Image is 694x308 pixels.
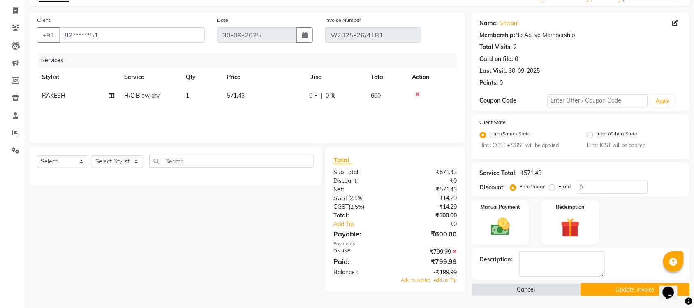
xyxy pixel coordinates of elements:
[485,216,516,238] img: _cash.svg
[395,185,463,194] div: ₹571.43
[327,229,396,239] div: Payable:
[395,247,463,256] div: ₹799.99
[327,247,396,256] div: ONLINE
[321,91,322,100] span: |
[327,220,407,229] a: Add Tip
[514,43,517,51] div: 2
[480,183,505,192] div: Discount:
[222,68,304,86] th: Price
[181,68,222,86] th: Qty
[515,55,518,63] div: 0
[395,211,463,220] div: ₹600.00
[350,195,362,201] span: 2.5%
[327,168,396,177] div: Sub Total:
[395,194,463,203] div: ₹14.29
[327,257,396,266] div: Paid:
[326,91,335,100] span: 0 %
[480,142,574,149] small: Hint : CGST + SGST will be applied
[309,91,317,100] span: 0 F
[407,220,463,229] div: ₹0
[333,240,457,247] div: Payments
[490,130,531,140] label: Intra (Same) State
[433,277,457,283] span: Add as Tip
[500,19,519,28] a: Shivani
[480,67,507,75] div: Last Visit:
[500,79,503,87] div: 0
[481,203,520,211] label: Manual Payment
[325,16,361,24] label: Invoice Number
[559,183,571,190] label: Fixed
[327,177,396,185] div: Discount:
[587,142,681,149] small: Hint : IGST will be applied
[119,68,181,86] th: Service
[659,275,686,300] iframe: chat widget
[407,68,457,86] th: Action
[327,211,396,220] div: Total:
[371,92,381,99] span: 600
[333,194,348,202] span: SGST
[395,257,463,266] div: ₹799.99
[124,92,160,99] span: H/C Blow dry
[217,16,228,24] label: Date
[480,255,513,264] div: Description:
[651,95,675,107] button: Apply
[509,67,540,75] div: 30-09-2025
[37,68,119,86] th: Stylist
[480,55,514,63] div: Card on file:
[327,185,396,194] div: Net:
[547,94,648,107] input: Enter Offer / Coupon Code
[520,169,542,177] div: ₹571.43
[42,92,65,99] span: RAKESH
[186,92,189,99] span: 1
[395,203,463,211] div: ₹14.29
[480,19,498,28] div: Name:
[597,130,637,140] label: Inter (Other) State
[472,283,581,296] button: Cancel
[38,53,463,68] div: Services
[304,68,366,86] th: Disc
[366,68,407,86] th: Total
[59,27,205,43] input: Search by Name/Mobile/Email/Code
[395,268,463,277] div: -₹199.99
[395,177,463,185] div: ₹0
[327,268,396,277] div: Balance :
[581,283,689,296] button: Update Invoice
[401,277,430,283] span: Add to wallet
[480,31,516,40] div: Membership:
[395,168,463,177] div: ₹571.43
[480,31,682,40] div: No Active Membership
[520,183,546,190] label: Percentage
[333,203,349,210] span: CGST
[480,79,498,87] div: Points:
[480,169,517,177] div: Service Total:
[480,96,547,105] div: Coupon Code
[227,92,245,99] span: 571.43
[555,216,586,239] img: _gift.svg
[327,194,396,203] div: ( )
[333,156,352,164] span: Total
[37,27,60,43] button: +91
[480,119,506,126] label: Client State
[149,155,314,168] input: Search
[350,203,363,210] span: 2.5%
[37,16,50,24] label: Client
[395,229,463,239] div: ₹600.00
[480,43,512,51] div: Total Visits:
[327,203,396,211] div: ( )
[556,203,585,211] label: Redemption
